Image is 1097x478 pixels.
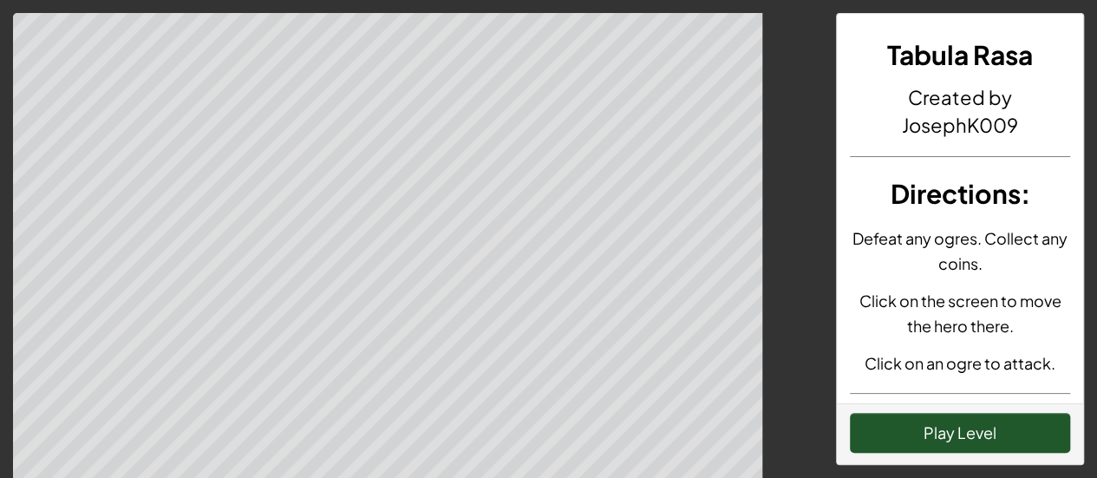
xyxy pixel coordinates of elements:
h3: Tabula Rasa [850,36,1070,75]
span: Directions [890,177,1020,210]
h4: Created by JosephK009 [850,83,1070,139]
h3: : [850,174,1070,213]
p: Defeat any ogres. Collect any coins. [850,226,1070,276]
p: Click on the screen to move the hero there. [850,288,1070,338]
p: Click on an ogre to attack. [850,350,1070,376]
button: Play Level [850,413,1070,453]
